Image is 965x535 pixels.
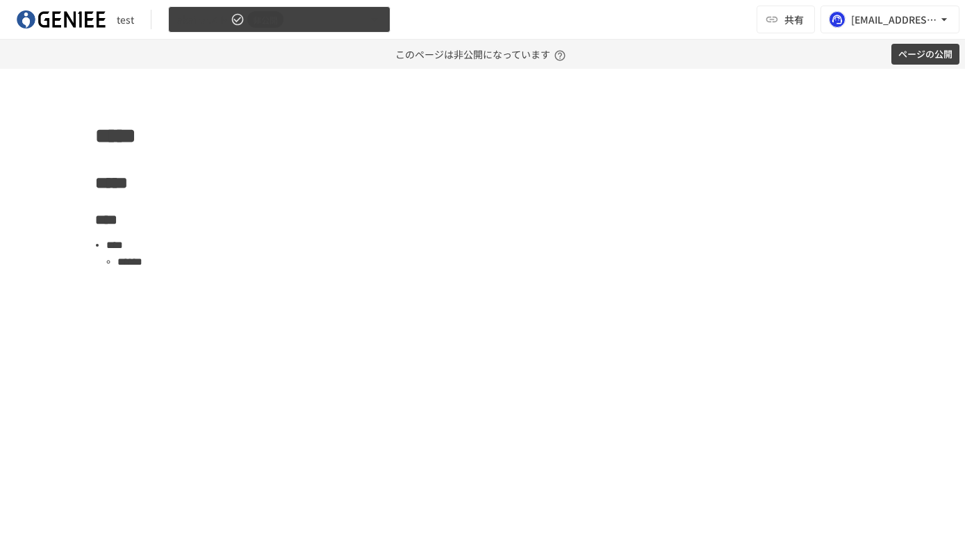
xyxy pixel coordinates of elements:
span: 共有 [784,12,804,27]
span: 非公開 [247,13,283,27]
button: 共有 [757,6,815,33]
img: mDIuM0aA4TOBKl0oB3pspz7XUBGXdoniCzRRINgIxkl [17,8,106,31]
button: akai テスト非公開 [168,6,390,33]
button: ページの公開 [891,44,959,65]
div: test [117,13,134,27]
span: akai テスト [177,11,228,28]
button: [EMAIL_ADDRESS][DOMAIN_NAME] [820,6,959,33]
div: [EMAIL_ADDRESS][DOMAIN_NAME] [851,11,937,28]
p: このページは非公開になっています [395,40,570,69]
